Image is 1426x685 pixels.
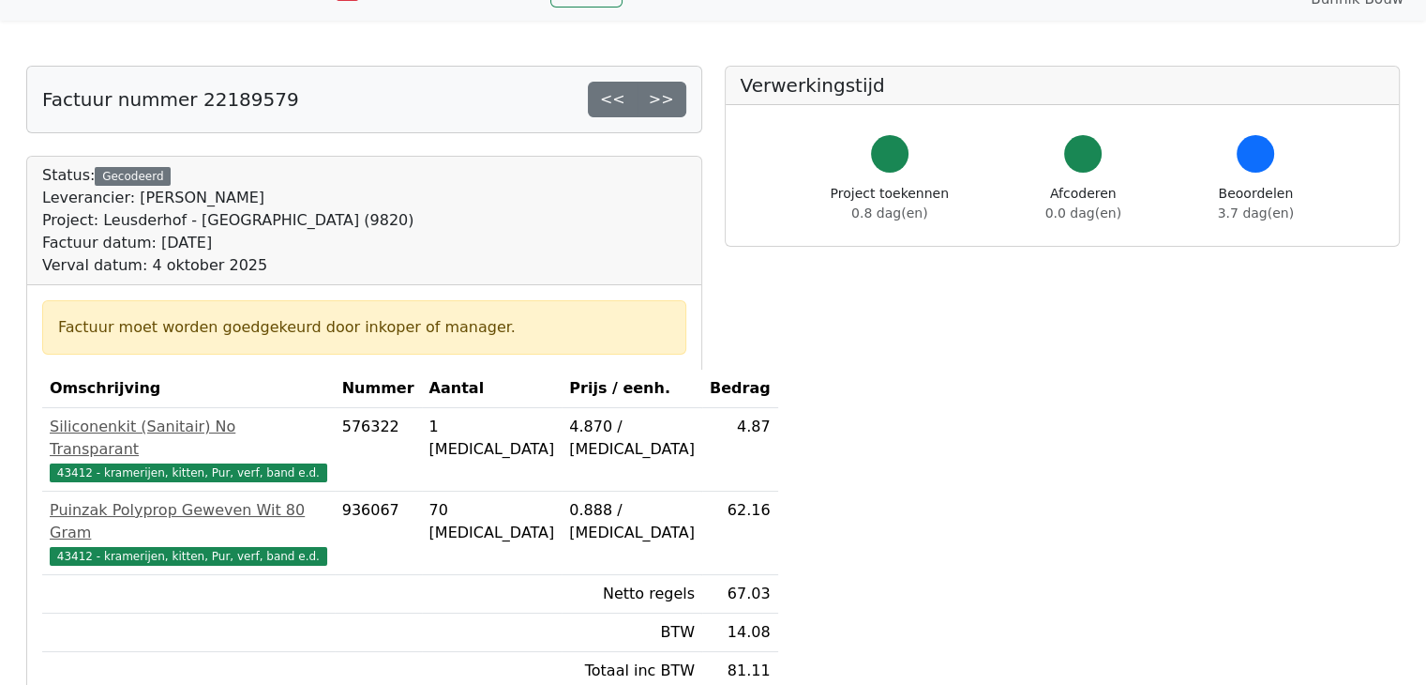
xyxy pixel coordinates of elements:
td: Netto regels [562,575,702,614]
div: Puinzak Polyprop Geweven Wit 80 Gram [50,499,327,544]
th: Omschrijving [42,370,335,408]
span: 0.8 dag(en) [851,205,927,221]
div: Project toekennen [831,184,949,223]
th: Aantal [422,370,563,408]
div: Gecodeerd [95,167,171,186]
th: Nummer [335,370,422,408]
div: Afcoderen [1045,184,1121,223]
div: 0.888 / [MEDICAL_DATA] [569,499,695,544]
a: Puinzak Polyprop Geweven Wit 80 Gram43412 - kramerijen, kitten, Pur, verf, band e.d. [50,499,327,567]
td: 576322 [335,408,422,492]
div: Status: [42,164,413,277]
th: Bedrag [702,370,778,408]
div: 70 [MEDICAL_DATA] [429,499,555,544]
td: 67.03 [702,575,778,614]
th: Prijs / eenh. [562,370,702,408]
td: 62.16 [702,492,778,575]
div: Factuur moet worden goedgekeurd door inkoper of manager. [58,316,670,339]
div: Beoordelen [1218,184,1294,223]
h5: Verwerkingstijd [741,74,1385,97]
div: Siliconenkit (Sanitair) No Transparant [50,416,327,461]
div: 4.870 / [MEDICAL_DATA] [569,416,695,461]
span: 3.7 dag(en) [1218,205,1294,221]
div: Verval datum: 4 oktober 2025 [42,254,413,277]
div: 1 [MEDICAL_DATA] [429,416,555,461]
td: BTW [562,614,702,652]
td: 14.08 [702,614,778,652]
a: >> [637,82,686,117]
span: 43412 - kramerijen, kitten, Pur, verf, band e.d. [50,547,327,566]
div: Leverancier: [PERSON_NAME] [42,187,413,209]
td: 4.87 [702,408,778,492]
td: 936067 [335,492,422,575]
span: 43412 - kramerijen, kitten, Pur, verf, band e.d. [50,464,327,482]
a: << [588,82,638,117]
span: 0.0 dag(en) [1045,205,1121,221]
div: Project: Leusderhof - [GEOGRAPHIC_DATA] (9820) [42,209,413,232]
a: Siliconenkit (Sanitair) No Transparant43412 - kramerijen, kitten, Pur, verf, band e.d. [50,416,327,483]
h5: Factuur nummer 22189579 [42,88,299,111]
div: Factuur datum: [DATE] [42,232,413,254]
